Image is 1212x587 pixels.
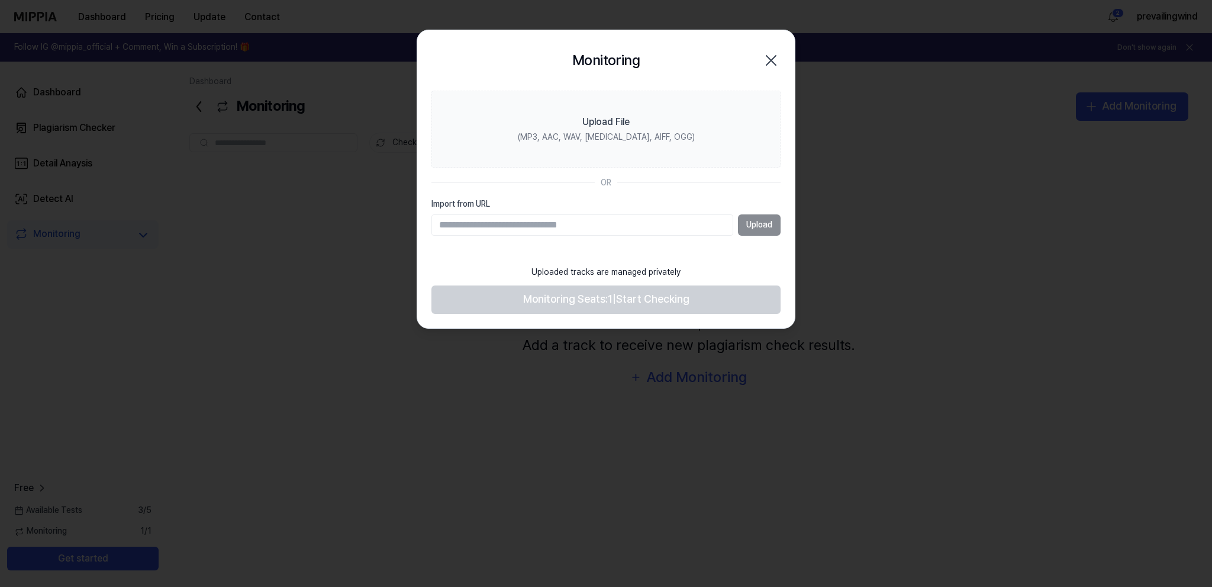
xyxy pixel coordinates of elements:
[582,115,630,129] div: Upload File
[431,198,781,210] label: Import from URL
[572,49,640,72] h2: Monitoring
[524,259,688,286] div: Uploaded tracks are managed privately
[601,177,611,189] div: OR
[518,131,695,143] div: (MP3, AAC, WAV, [MEDICAL_DATA], AIFF, OGG)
